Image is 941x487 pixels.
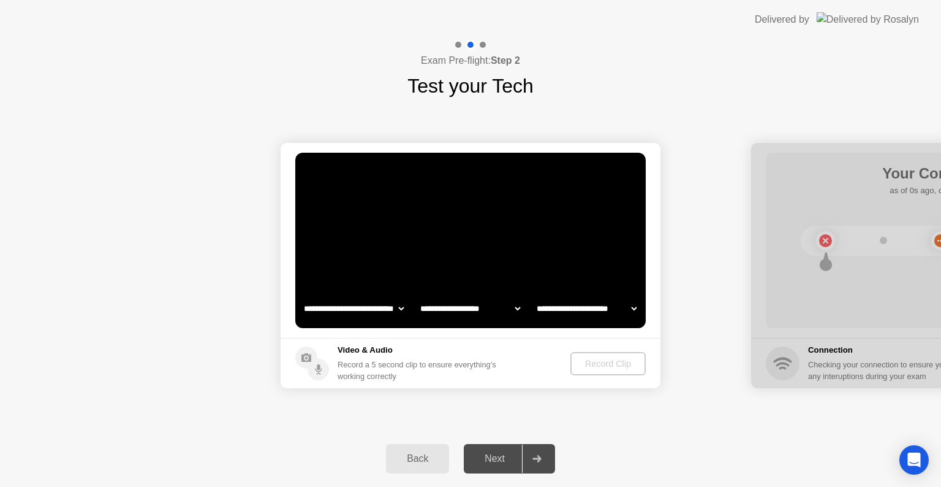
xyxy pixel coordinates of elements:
h4: Exam Pre-flight: [421,53,520,68]
div: Next [467,453,522,464]
div: Back [390,453,445,464]
div: Open Intercom Messenger [899,445,929,475]
div: Delivered by [755,12,809,27]
img: Delivered by Rosalyn [817,12,919,26]
select: Available cameras [301,296,406,321]
button: Back [386,444,449,474]
div: ! [502,166,516,181]
select: Available microphones [534,296,639,321]
b: Step 2 [491,55,520,66]
div: Record a 5 second clip to ensure everything’s working correctly [338,359,501,382]
div: . . . [510,166,525,181]
h1: Test your Tech [407,71,534,101]
button: Next [464,444,555,474]
div: Record Clip [575,359,641,369]
select: Available speakers [418,296,523,321]
button: Record Clip [570,352,646,375]
h5: Video & Audio [338,344,501,356]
